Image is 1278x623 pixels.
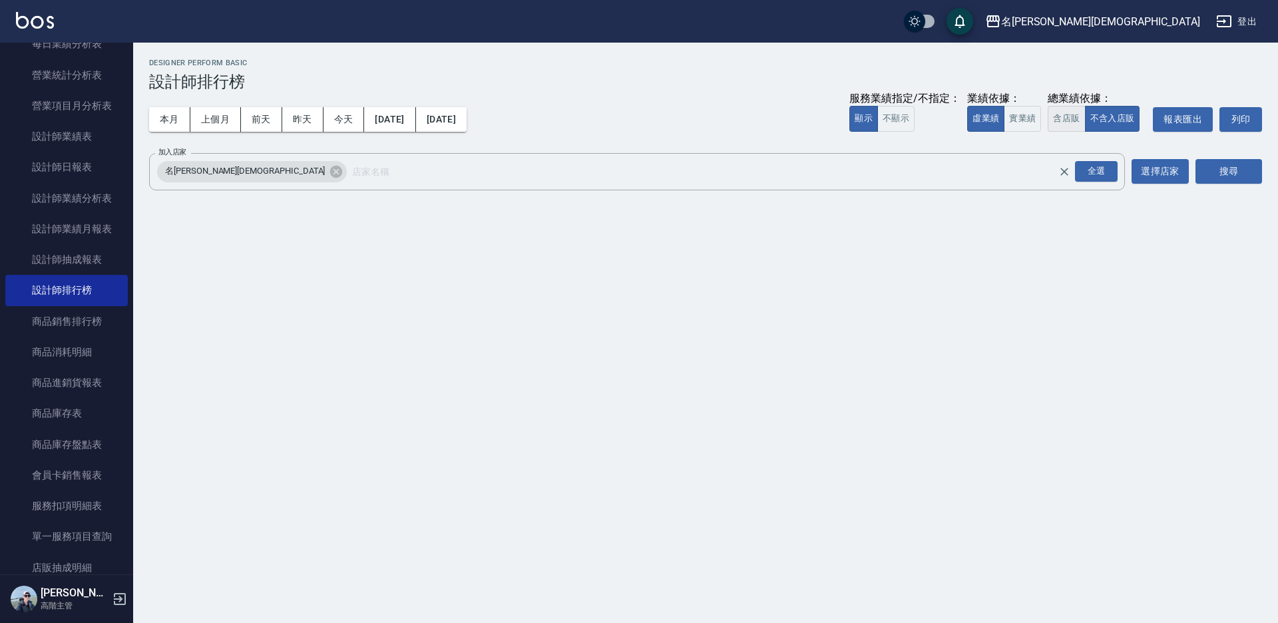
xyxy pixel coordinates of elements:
button: 實業績 [1004,106,1041,132]
a: 店販抽成明細 [5,552,128,583]
button: [DATE] [416,107,467,132]
a: 服務扣項明細表 [5,491,128,521]
a: 商品庫存表 [5,398,128,429]
span: 名[PERSON_NAME][DEMOGRAPHIC_DATA] [157,164,333,178]
a: 營業統計分析表 [5,60,128,91]
a: 商品進銷貨報表 [5,367,128,398]
button: 搜尋 [1195,159,1262,184]
button: 名[PERSON_NAME][DEMOGRAPHIC_DATA] [980,8,1205,35]
div: 總業績依據： [1048,92,1146,106]
img: Person [11,586,37,612]
button: 虛業績 [967,106,1004,132]
h3: 設計師排行榜 [149,73,1262,91]
div: 名[PERSON_NAME][DEMOGRAPHIC_DATA] [157,161,347,182]
a: 設計師業績分析表 [5,183,128,214]
a: 設計師業績表 [5,121,128,152]
button: 報表匯出 [1153,107,1213,132]
div: 名[PERSON_NAME][DEMOGRAPHIC_DATA] [1001,13,1200,30]
h2: Designer Perform Basic [149,59,1262,67]
a: 設計師業績月報表 [5,214,128,244]
a: 營業項目月分析表 [5,91,128,121]
h5: [PERSON_NAME] [41,586,108,600]
div: 業績依據： [967,92,1041,106]
a: 單一服務項目查詢 [5,521,128,552]
a: 設計師排行榜 [5,275,128,306]
button: 不顯示 [877,106,915,132]
button: 上個月 [190,107,241,132]
input: 店家名稱 [349,160,1082,183]
a: 設計師日報表 [5,152,128,182]
button: 登出 [1211,9,1262,34]
a: 每日業績分析表 [5,29,128,59]
button: 選擇店家 [1132,159,1189,184]
button: [DATE] [364,107,415,132]
button: save [947,8,973,35]
a: 設計師抽成報表 [5,244,128,275]
label: 加入店家 [158,147,186,157]
button: 今天 [323,107,365,132]
div: 服務業績指定/不指定： [849,92,960,106]
a: 商品消耗明細 [5,337,128,367]
button: 顯示 [849,106,878,132]
button: 不含入店販 [1085,106,1140,132]
p: 高階主管 [41,600,108,612]
img: Logo [16,12,54,29]
a: 商品庫存盤點表 [5,429,128,460]
button: 列印 [1219,107,1262,132]
button: Open [1072,158,1120,184]
button: 前天 [241,107,282,132]
button: 本月 [149,107,190,132]
div: 全選 [1075,161,1118,182]
button: 含店販 [1048,106,1085,132]
button: Clear [1055,162,1074,181]
a: 商品銷售排行榜 [5,306,128,337]
a: 會員卡銷售報表 [5,460,128,491]
button: 昨天 [282,107,323,132]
